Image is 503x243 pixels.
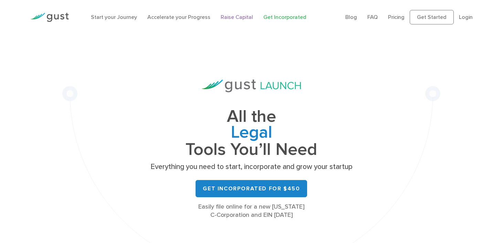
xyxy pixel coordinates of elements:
[148,109,355,157] h1: All the Tools You’ll Need
[202,80,301,92] img: Gust Launch Logo
[388,14,405,20] a: Pricing
[91,14,137,20] a: Start your Journey
[30,13,69,22] img: Gust Logo
[345,14,357,20] a: Blog
[367,14,378,20] a: FAQ
[263,14,306,20] a: Get Incorporated
[148,125,355,142] span: Legal
[148,162,355,172] p: Everything you need to start, incorporate and grow your startup
[459,14,473,20] a: Login
[410,10,454,24] a: Get Started
[147,14,210,20] a: Accelerate your Progress
[148,203,355,219] div: Easily file online for a new [US_STATE] C-Corporation and EIN [DATE]
[221,14,253,20] a: Raise Capital
[196,180,307,197] a: Get Incorporated for $450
